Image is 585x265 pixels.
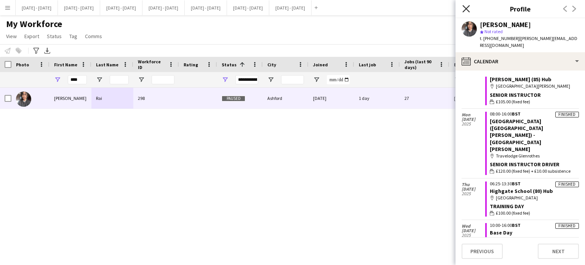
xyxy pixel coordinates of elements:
[3,31,20,41] a: View
[490,161,579,168] div: Senior Instructor Driver
[462,228,485,233] span: [DATE]
[16,0,58,15] button: [DATE] - [DATE]
[496,98,530,105] span: £105.00 (fixed fee)
[555,181,579,187] div: Finished
[313,62,328,67] span: Joined
[538,244,579,259] button: Next
[359,62,376,67] span: Last job
[69,33,77,40] span: Tag
[456,4,585,14] h3: Profile
[404,59,436,70] span: Jobs (last 90 days)
[68,75,87,84] input: First Name Filter Input
[490,203,579,210] div: Training Day
[6,18,62,30] span: My Workforce
[512,222,521,228] span: BST
[462,182,485,187] span: Thu
[50,88,91,109] div: [PERSON_NAME]
[133,88,179,109] div: 298
[54,62,77,67] span: First Name
[462,112,485,117] span: Mon
[512,181,521,186] span: BST
[308,88,354,109] div: [DATE]
[281,75,304,84] input: City Filter Input
[66,31,80,41] a: Tag
[96,62,118,67] span: Last Name
[462,233,485,238] span: 2025
[32,46,41,55] app-action-btn: Advanced filters
[16,92,31,107] img: Shusanta Rai
[490,118,543,153] a: [GEOGRAPHIC_DATA] ([GEOGRAPHIC_DATA][PERSON_NAME]) - [GEOGRAPHIC_DATA][PERSON_NAME]
[222,62,237,67] span: Status
[490,223,579,228] div: 10:00-16:00
[184,62,198,67] span: Rating
[227,0,269,15] button: [DATE] - [DATE]
[490,92,579,98] div: Senior Instructor
[496,168,571,175] span: £120.00 (fixed fee) + £10.00 subsistence
[490,236,579,243] div: Training Day
[267,62,276,67] span: City
[185,0,227,15] button: [DATE] - [DATE]
[142,0,185,15] button: [DATE] - [DATE]
[462,187,485,191] span: [DATE]
[152,75,174,84] input: Workforce ID Filter Input
[263,88,308,109] div: Ashford
[96,76,103,83] button: Open Filter Menu
[490,229,512,236] a: Base Day
[490,181,579,186] div: 06:25-13:30
[313,76,320,83] button: Open Filter Menu
[91,88,133,109] div: Rai
[54,76,61,83] button: Open Filter Menu
[100,0,142,15] button: [DATE] - [DATE]
[555,112,579,117] div: Finished
[490,188,553,194] a: Highgate School (80) Hub
[21,31,42,41] a: Export
[222,96,245,101] span: Paused
[58,0,100,15] button: [DATE] - [DATE]
[480,35,577,48] span: | [PERSON_NAME][EMAIL_ADDRESS][DOMAIN_NAME]
[490,194,579,201] div: [GEOGRAPHIC_DATA]
[82,31,105,41] a: Comms
[85,33,102,40] span: Comms
[462,122,485,126] span: 2025
[327,75,350,84] input: Joined Filter Input
[269,0,312,15] button: [DATE] - [DATE]
[490,112,579,116] div: 08:00-16:00
[454,62,466,67] span: Email
[138,59,165,70] span: Workforce ID
[490,83,579,90] div: [GEOGRAPHIC_DATA][PERSON_NAME]
[44,31,65,41] a: Status
[462,117,485,122] span: [DATE]
[496,210,530,217] span: £100.00 (fixed fee)
[222,76,229,83] button: Open Filter Menu
[512,111,521,117] span: BST
[110,75,129,84] input: Last Name Filter Input
[462,244,503,259] button: Previous
[490,153,579,159] div: Travelodge Glenrothes
[138,76,145,83] button: Open Filter Menu
[462,224,485,228] span: Wed
[6,33,17,40] span: View
[43,46,52,55] app-action-btn: Export XLSX
[16,62,29,67] span: Photo
[47,33,62,40] span: Status
[400,88,449,109] div: 27
[354,88,400,109] div: 1 day
[462,191,485,196] span: 2025
[454,76,461,83] button: Open Filter Menu
[456,52,585,71] div: Calendar
[267,76,274,83] button: Open Filter Menu
[555,223,579,229] div: Finished
[484,29,503,34] span: Not rated
[480,21,531,28] div: [PERSON_NAME]
[24,33,39,40] span: Export
[480,35,519,41] span: t. [PHONE_NUMBER]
